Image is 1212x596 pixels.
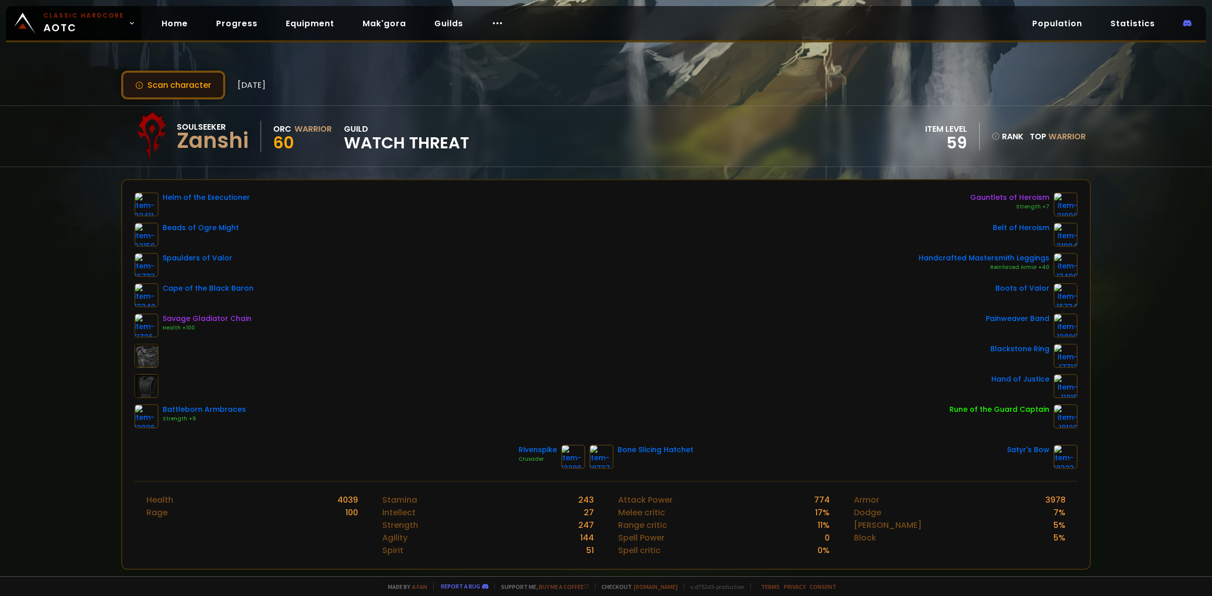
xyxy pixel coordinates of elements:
a: Report a bug [441,582,480,590]
a: Home [154,13,196,34]
img: item-13498 [1053,253,1078,277]
div: 100 [345,506,358,519]
a: Privacy [784,583,805,590]
div: Hand of Justice [991,374,1049,385]
span: v. d752d5 - production [684,583,744,590]
img: item-22411 [134,192,159,216]
div: 247 [578,519,594,531]
div: Reinforced Armor +40 [919,263,1049,272]
div: Battleborn Armbraces [163,404,246,415]
div: Savage Gladiator Chain [163,313,251,324]
small: Classic Hardcore [43,11,124,20]
div: Rivenspike [519,445,557,455]
div: Belt of Heroism [993,223,1049,233]
a: Statistics [1102,13,1163,34]
div: Warrior [294,123,332,135]
div: 27 [584,506,594,519]
div: Range critic [618,519,667,531]
div: Stamina [382,494,417,506]
div: 0 % [818,544,830,557]
div: Gauntlets of Heroism [970,192,1049,203]
img: item-11815 [1053,374,1078,398]
img: item-13098 [1053,313,1078,338]
div: item level [925,123,967,135]
div: Rage [146,506,168,519]
a: Consent [810,583,836,590]
div: Health [146,494,173,506]
div: 51 [586,544,594,557]
div: Armor [854,494,879,506]
div: Boots of Valor [995,283,1049,294]
a: [DOMAIN_NAME] [634,583,678,590]
div: Strength +7 [970,203,1049,211]
div: Spirit [382,544,403,557]
img: item-13340 [134,283,159,307]
div: Attack Power [618,494,673,506]
div: Soulseeker [177,121,248,133]
div: [PERSON_NAME] [854,519,922,531]
div: 144 [580,531,594,544]
img: item-21998 [1053,192,1078,216]
div: Top [1030,130,1086,143]
div: guild [344,123,469,150]
div: 4039 [337,494,358,506]
div: 5 % [1053,519,1066,531]
div: Intellect [382,506,416,519]
div: Crusader [519,455,557,463]
div: Zanshi [177,133,248,148]
img: item-16733 [134,253,159,277]
div: 5 % [1053,531,1066,544]
div: Cape of the Black Baron [163,283,254,294]
div: Strength [382,519,418,531]
div: 11 % [818,519,830,531]
span: Support me, [494,583,589,590]
div: Rune of the Guard Captain [949,404,1049,415]
img: item-21994 [1053,223,1078,247]
div: 774 [814,494,830,506]
div: Beads of Ogre Might [163,223,239,233]
div: Block [854,531,876,544]
div: Painweaver Band [986,313,1049,324]
div: 7 % [1053,506,1066,519]
img: item-18323 [1053,445,1078,469]
img: item-11726 [134,313,159,338]
div: Spell Power [618,531,665,544]
div: rank [992,130,1024,143]
div: Health +100 [163,324,251,332]
img: item-13286 [561,445,585,469]
div: Spaulders of Valor [163,253,232,263]
span: Made by [382,583,427,590]
div: Agility [382,531,408,544]
span: AOTC [43,11,124,35]
div: 0 [825,531,830,544]
img: item-18737 [589,445,614,469]
img: item-17713 [1053,344,1078,368]
span: Watch Threat [344,135,469,150]
div: Spell critic [618,544,661,557]
div: 17 % [815,506,830,519]
img: item-22150 [134,223,159,247]
a: Buy me a coffee [539,583,589,590]
a: Mak'gora [355,13,414,34]
div: Blackstone Ring [990,344,1049,354]
a: Terms [761,583,780,590]
span: Warrior [1048,131,1086,142]
a: Classic HardcoreAOTC [6,6,141,40]
div: Orc [273,123,291,135]
a: Population [1024,13,1090,34]
div: Handcrafted Mastersmith Leggings [919,253,1049,263]
div: Satyr's Bow [1007,445,1049,455]
span: [DATE] [237,79,266,91]
a: Guilds [426,13,471,34]
button: Scan character [121,71,225,99]
div: Melee critic [618,506,665,519]
img: item-12936 [134,404,159,428]
img: item-19120 [1053,404,1078,428]
img: item-16734 [1053,283,1078,307]
span: Checkout [595,583,678,590]
div: Bone Slicing Hatchet [618,445,693,455]
span: 60 [273,131,294,154]
div: 243 [578,494,594,506]
div: Dodge [854,506,881,519]
div: Helm of the Executioner [163,192,250,203]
